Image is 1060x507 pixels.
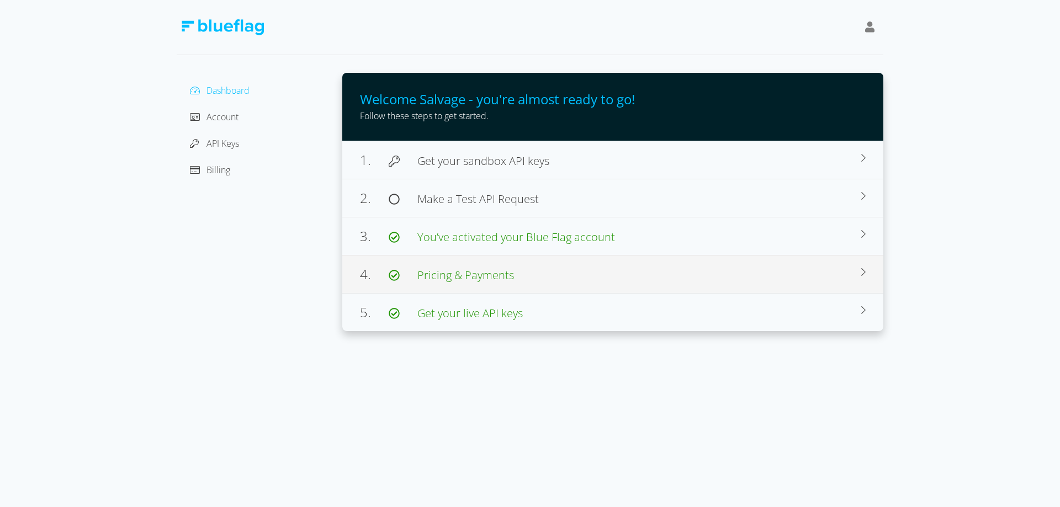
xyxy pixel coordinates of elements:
[360,303,389,321] span: 5.
[417,306,523,321] span: Get your live API keys
[417,191,539,206] span: Make a Test API Request
[181,19,264,35] img: Blue Flag Logo
[360,151,389,169] span: 1.
[190,164,230,176] a: Billing
[206,164,230,176] span: Billing
[206,111,239,123] span: Account
[360,90,635,108] span: Welcome Salvage - you're almost ready to go!
[206,137,239,150] span: API Keys
[360,265,389,283] span: 4.
[206,84,250,97] span: Dashboard
[190,137,239,150] a: API Keys
[360,189,389,207] span: 2.
[417,230,615,244] span: You’ve activated your Blue Flag account
[360,227,389,245] span: 3.
[190,84,250,97] a: Dashboard
[417,153,549,168] span: Get your sandbox API keys
[190,111,239,123] a: Account
[417,268,514,282] span: Pricing & Payments
[360,110,489,122] span: Follow these steps to get started.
